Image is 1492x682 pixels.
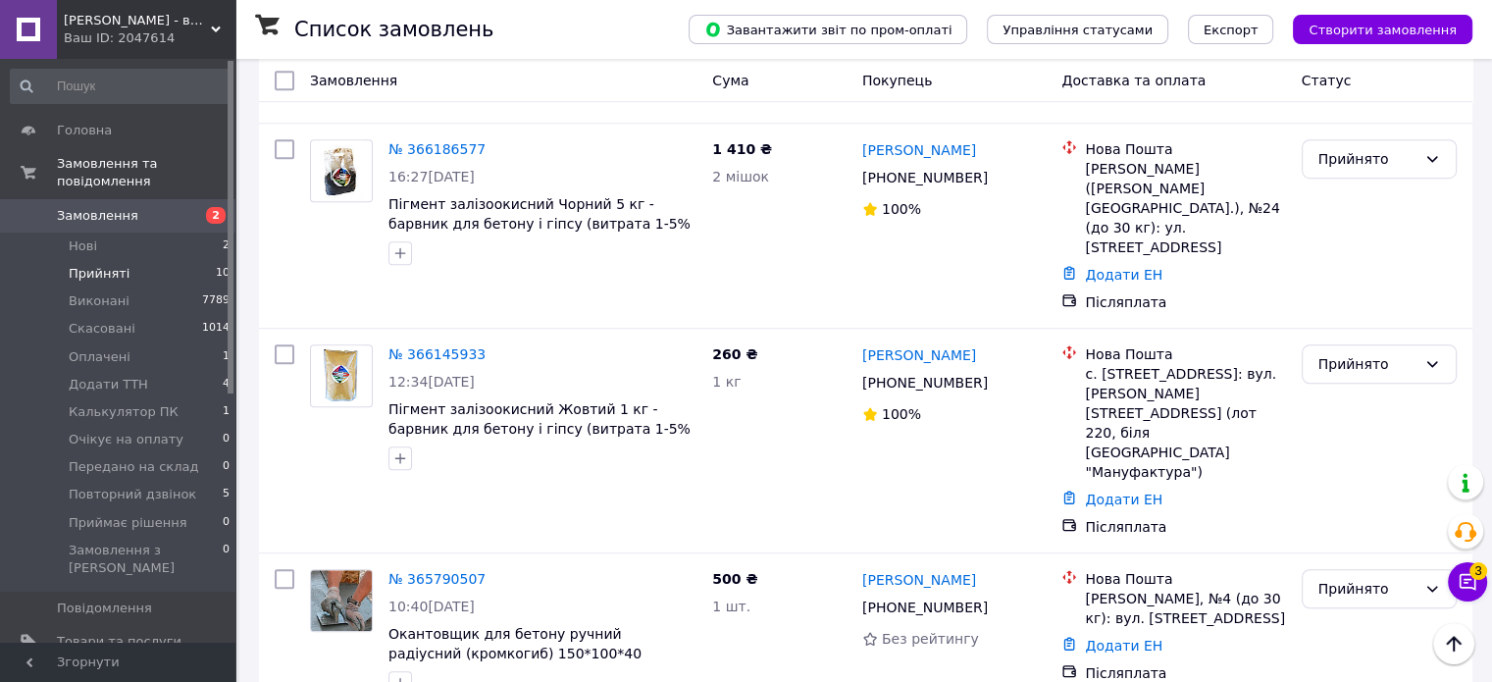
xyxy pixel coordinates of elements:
a: Додати ЕН [1085,638,1162,654]
span: 1 кг [712,374,741,390]
span: Замовлення [57,207,138,225]
span: 1014 [202,320,230,338]
span: 0 [223,542,230,577]
span: 7789 [202,292,230,310]
span: 1 410 ₴ [712,141,772,157]
span: 2 мішок [712,169,769,184]
span: 2 [223,237,230,255]
button: Завантажити звіт по пром-оплаті [689,15,967,44]
span: Без рейтингу [882,631,979,647]
button: Управління статусами [987,15,1168,44]
div: Нова Пошта [1085,569,1285,589]
input: Пошук [10,69,232,104]
span: Повідомлення [57,600,152,617]
div: Прийнято [1318,578,1416,600]
span: Замовлення з [PERSON_NAME] [69,542,223,577]
span: 100% [882,406,921,422]
span: Доставка та оплата [1061,73,1206,88]
span: 12:34[DATE] [388,374,475,390]
div: [PHONE_NUMBER] [858,369,992,396]
span: Додати ТТН [69,376,148,393]
button: Експорт [1188,15,1274,44]
div: с. [STREET_ADDRESS]: вул. [PERSON_NAME][STREET_ADDRESS] (лот 220, біля [GEOGRAPHIC_DATA] "Мануфак... [1085,364,1285,482]
span: Прийняті [69,265,129,283]
a: Фото товару [310,569,373,632]
span: 1 [223,403,230,421]
span: Замовлення та повідомлення [57,155,235,190]
span: 1 шт. [712,599,750,614]
div: Нова Пошта [1085,139,1285,159]
div: [PHONE_NUMBER] [858,594,992,621]
div: [PHONE_NUMBER] [858,164,992,191]
a: [PERSON_NAME] [862,345,976,365]
span: Управління статусами [1003,23,1153,37]
div: Нова Пошта [1085,344,1285,364]
span: 0 [223,458,230,476]
span: Калькулятор ПК [69,403,179,421]
span: 2 [206,207,226,224]
a: № 365790507 [388,571,486,587]
div: [PERSON_NAME], №4 (до 30 кг): вул. [STREET_ADDRESS] [1085,589,1285,628]
span: 1 [223,348,230,366]
img: Фото товару [320,345,362,406]
a: № 366145933 [388,346,486,362]
a: Додати ЕН [1085,492,1162,507]
a: Фото товару [310,139,373,202]
span: Товари та послуги [57,633,181,651]
span: 16:27[DATE] [388,169,475,184]
a: [PERSON_NAME] [862,140,976,160]
span: 4 [223,376,230,393]
a: Фото товару [310,344,373,407]
span: 100% [882,201,921,217]
span: 10 [216,265,230,283]
span: Статус [1302,73,1352,88]
span: 500 ₴ [712,571,757,587]
a: Додати ЕН [1085,267,1162,283]
span: Передано на склад [69,458,198,476]
span: 5 [223,486,230,503]
span: Повторний дзвінок [69,486,196,503]
a: Пігмент залізоокисний Жовтий 1 кг - барвник для бетону і гіпсу (витрата 1-5% від маси в'яжучого) [388,401,691,456]
button: Чат з покупцем3 [1448,562,1487,602]
img: Фото товару [320,140,363,201]
img: Фото товару [311,570,372,631]
span: Виконані [69,292,129,310]
div: Післяплата [1085,292,1285,312]
span: Створити замовлення [1309,23,1457,37]
span: 0 [223,431,230,448]
span: Приймає рішення [69,514,187,532]
div: [PERSON_NAME] ([PERSON_NAME][GEOGRAPHIC_DATA].), №24 (до 30 кг): ул. [STREET_ADDRESS] [1085,159,1285,257]
span: Скасовані [69,320,135,338]
span: Оплачені [69,348,130,366]
span: 10:40[DATE] [388,599,475,614]
span: 260 ₴ [712,346,757,362]
button: Створити замовлення [1293,15,1472,44]
a: Створити замовлення [1273,21,1472,36]
span: Bobrov&Molds - виробник / дистриб'ютор інструменту та матеріалів для роботи з бетоном та гіпсом [64,12,211,29]
a: [PERSON_NAME] [862,570,976,590]
div: Прийнято [1318,148,1416,170]
button: Наверх [1433,623,1474,664]
a: Пігмент залізоокисний Чорний 5 кг - барвник для бетону і гіпсу (витрата 1-5% від маси в'яжучого) [388,196,691,251]
span: Експорт [1204,23,1259,37]
span: Головна [57,122,112,139]
span: 0 [223,514,230,532]
a: Окантовщик для бетону ручний радіусний (кромкогиб) 150*100*40 [388,626,642,661]
span: Очікує на оплату [69,431,183,448]
a: № 366186577 [388,141,486,157]
div: Ваш ID: 2047614 [64,29,235,47]
div: Післяплата [1085,517,1285,537]
span: 3 [1469,556,1487,574]
span: Нові [69,237,97,255]
div: Прийнято [1318,353,1416,375]
span: Завантажити звіт по пром-оплаті [704,21,952,38]
span: Замовлення [310,73,397,88]
span: Покупець [862,73,932,88]
span: Cума [712,73,748,88]
h1: Список замовлень [294,18,493,41]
